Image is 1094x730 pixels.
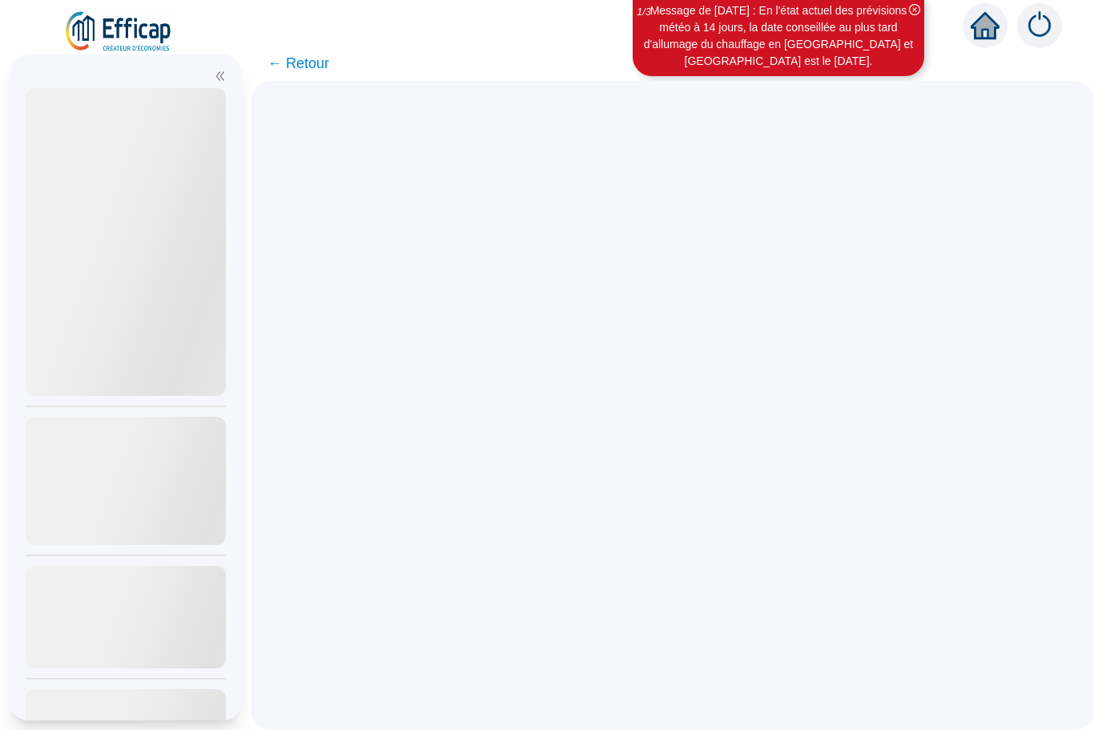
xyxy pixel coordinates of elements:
[64,10,174,54] img: efficap energie logo
[635,2,922,70] div: Message de [DATE] : En l'état actuel des prévisions météo à 14 jours, la date conseillée au plus ...
[909,4,920,15] span: close-circle
[971,11,999,40] span: home
[215,71,226,82] span: double-left
[637,6,651,18] i: 1 / 3
[267,52,329,75] span: ← Retour
[1017,3,1062,48] img: alerts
